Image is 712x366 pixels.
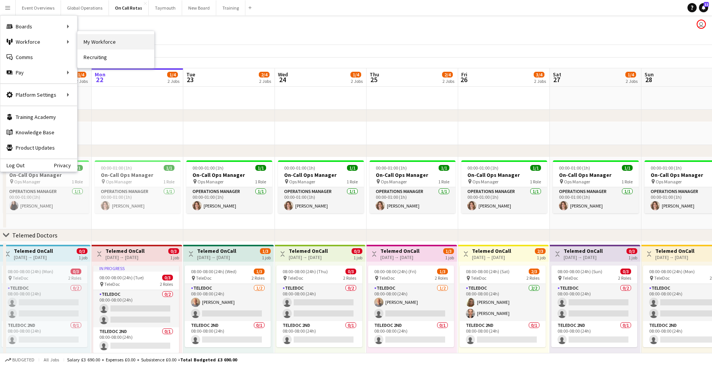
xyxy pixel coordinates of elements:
button: Budgeted [4,356,36,364]
span: 00:00-01:00 (1h) [284,165,315,171]
span: 1/1 [347,165,358,171]
span: 0/3 [620,269,631,274]
h3: Telemed OnCall [105,247,145,254]
span: 1/1 [439,165,449,171]
span: 1/1 [255,165,266,171]
div: Workforce [0,34,77,49]
span: Ops Manager [656,179,682,185]
span: 0/3 [352,248,362,254]
span: 0/3 [626,248,637,254]
span: 00:00-01:00 (1h) [376,165,407,171]
app-job-card: 00:00-01:00 (1h)1/1On-Call Ops Manager Ops Manager1 RoleOperations Manager1/100:00-01:00 (1h)[PER... [95,160,181,213]
div: [DATE] → [DATE] [564,254,603,260]
span: 1/4 [350,72,361,77]
span: 0/3 [77,248,87,254]
button: Taymouth [149,0,182,15]
app-job-card: 08:00-08:00 (24h) (Sun)0/3 TeleDoc2 RolesTeleDoc0/208:00-08:00 (24h) TeleDoc 2nd0/108:00-08:00 (24h) [551,265,637,347]
div: [DATE] → [DATE] [105,254,145,260]
app-card-role: TeleDoc0/208:00-08:00 (24h) [93,290,179,327]
h3: On-Call Ops Manager [95,171,181,178]
div: Platform Settings [0,87,77,102]
span: 0/3 [162,275,173,280]
button: New Board [182,0,216,15]
app-job-card: 08:00-08:00 (24h) (Sat)2/3 TeleDoc2 RolesTeleDoc2/208:00-08:00 (24h)[PERSON_NAME][PERSON_NAME]Tel... [460,265,546,347]
h3: On-Call Ops Manager [3,171,89,178]
span: Budgeted [12,357,35,363]
div: 2 Jobs [76,78,88,84]
span: Ops Manager [564,179,590,185]
span: Sun [645,71,654,78]
div: 1 job [445,254,454,260]
span: TeleDoc [562,275,578,281]
span: 1/3 [260,248,271,254]
app-card-role: TeleDoc 2nd0/108:00-08:00 (24h) [551,321,637,347]
h3: Telemed OnCall [380,247,419,254]
div: [DATE] → [DATE] [14,254,53,260]
span: TeleDoc [654,275,670,281]
div: 2 Jobs [442,78,454,84]
div: Pay [0,65,77,80]
a: Knowledge Base [0,125,77,140]
span: 1 Role [255,179,266,185]
h3: On-Call Ops Manager [370,171,455,178]
span: Ops Manager [106,179,132,185]
button: On Call Rotas [109,0,149,15]
app-card-role: TeleDoc 2nd0/108:00-08:00 (24h) [185,321,271,347]
a: Product Updates [0,140,77,155]
app-card-role: Operations Manager1/100:00-01:00 (1h)[PERSON_NAME] [3,187,89,213]
app-card-role: TeleDoc0/208:00-08:00 (24h) [2,284,87,321]
div: Salary £3 690.00 + Expenses £0.00 + Subsistence £0.00 = [67,357,237,363]
app-card-role: TeleDoc 2nd0/108:00-08:00 (24h) [93,327,179,353]
span: 08:00-08:00 (24h) (Sat) [466,269,510,274]
div: 1 job [628,254,637,260]
div: 00:00-01:00 (1h)1/1On-Call Ops Manager Ops Manager1 RoleOperations Manager1/100:00-01:00 (1h)[PER... [278,160,364,213]
app-card-role: Operations Manager1/100:00-01:00 (1h)[PERSON_NAME] [278,187,364,213]
span: 26 [460,75,467,84]
button: Event Overviews [16,0,61,15]
span: 28 [643,75,654,84]
span: 2 Roles [618,275,631,281]
div: [DATE] → [DATE] [197,254,236,260]
div: 00:00-01:00 (1h)1/1On-Call Ops Manager Ops Manager1 RoleOperations Manager1/100:00-01:00 (1h)[PER... [3,160,89,213]
div: 1 job [262,254,271,260]
button: Global Operations [61,0,109,15]
span: 0/3 [345,269,356,274]
span: 1/4 [76,72,86,77]
div: Boards [0,19,77,34]
a: Comms [0,49,77,65]
app-job-card: 00:00-01:00 (1h)1/1On-Call Ops Manager Ops Manager1 RoleOperations Manager1/100:00-01:00 (1h)[PER... [186,160,272,213]
h3: On-Call Ops Manager [461,171,547,178]
app-job-card: In progress08:00-08:00 (24h) (Tue)0/3 TeleDoc2 RolesTeleDoc0/208:00-08:00 (24h) TeleDoc 2nd0/108:... [93,265,179,353]
div: 2 Jobs [168,78,179,84]
span: 1 Role [530,179,541,185]
span: Ops Manager [472,179,498,185]
span: 3/4 [534,72,544,77]
div: [DATE] → [DATE] [655,254,694,260]
span: 2 Roles [68,275,81,281]
div: 1 job [354,254,362,260]
span: 2 Roles [343,275,356,281]
h3: On-Call Ops Manager [553,171,639,178]
h3: Telemed OnCall [472,247,511,254]
span: 1/3 [437,269,448,274]
span: Thu [370,71,379,78]
a: My Workforce [77,34,154,49]
h3: On-Call Ops Manager [186,171,272,178]
span: Total Budgeted £3 690.00 [180,357,237,363]
span: 2/3 [535,248,546,254]
span: 08:00-08:00 (24h) (Mon) [649,269,695,274]
span: Mon [95,71,105,78]
span: 08:00-08:00 (24h) (Fri) [374,269,416,274]
span: 1/1 [530,165,541,171]
a: Recruiting [77,49,154,65]
span: TeleDoc [196,275,212,281]
span: Ops Manager [289,179,315,185]
span: 1/1 [164,165,174,171]
span: 22 [94,75,105,84]
span: 00:00-01:00 (1h) [467,165,498,171]
div: In progress [93,265,179,272]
